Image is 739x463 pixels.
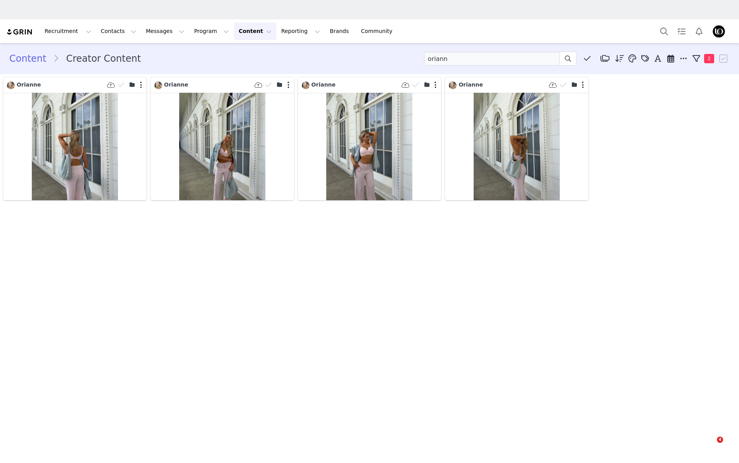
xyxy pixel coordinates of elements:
[449,82,457,89] img: bf11e358-97a4-4a45-8c2a-9b4d8c676dab.jpg
[717,437,723,443] span: 4
[673,23,690,40] a: Tasks
[325,23,356,40] a: Brands
[7,82,15,89] img: bf11e358-97a4-4a45-8c2a-9b4d8c676dab.jpg
[713,25,725,38] img: 50bb8709-9837-468f-931b-583343a5d1e0.png
[6,28,33,36] img: grin logo
[164,82,188,88] span: Orianne
[189,23,234,40] button: Program
[424,52,560,66] input: Search labels, captions, # and @ tags
[9,52,53,66] a: Content
[277,23,325,40] button: Reporting
[656,23,673,40] button: Search
[302,82,310,89] img: bf11e358-97a4-4a45-8c2a-9b4d8c676dab.jpg
[312,82,336,88] span: Orianne
[708,25,733,38] button: Profile
[701,437,720,455] iframe: Intercom live chat
[357,23,401,40] a: Community
[690,53,718,64] button: 2
[234,23,276,40] button: Content
[141,23,189,40] button: Messages
[96,23,141,40] button: Contacts
[154,82,162,89] img: bf11e358-97a4-4a45-8c2a-9b4d8c676dab.jpg
[691,23,708,40] button: Notifications
[459,82,483,88] span: Orianne
[704,54,714,63] span: 2
[17,82,41,88] span: Orianne
[40,23,96,40] button: Recruitment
